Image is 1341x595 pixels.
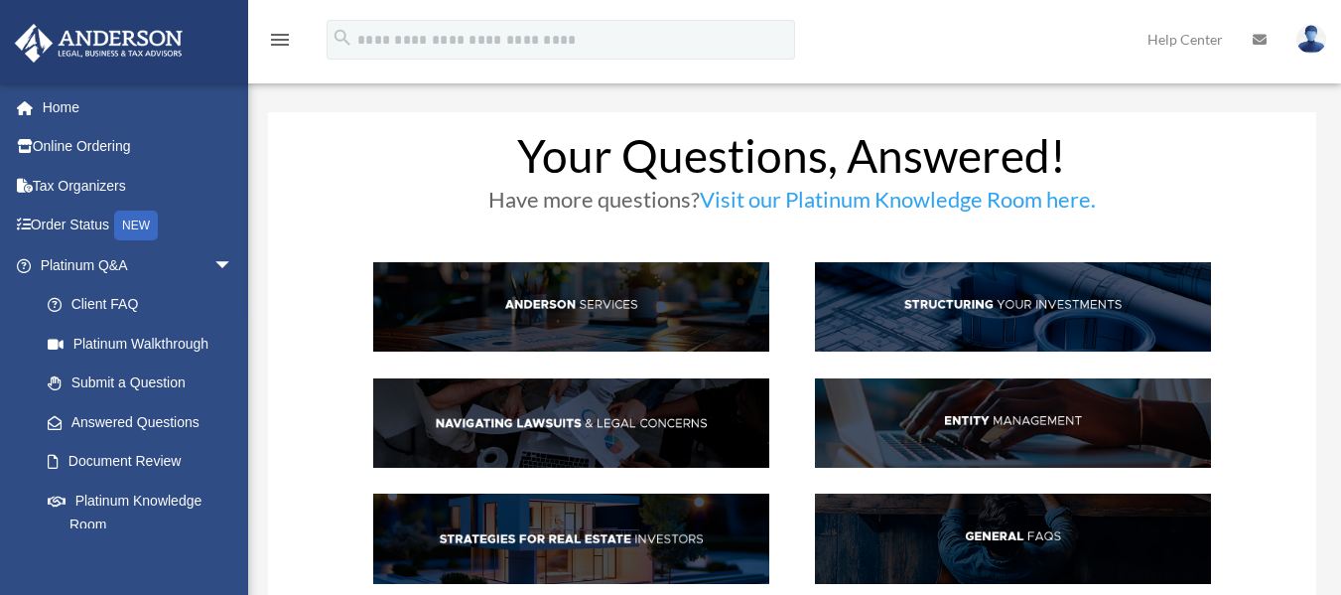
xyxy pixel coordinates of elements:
[373,262,769,352] img: AndServ_hdr
[28,324,263,364] a: Platinum Walkthrough
[373,494,769,583] img: StratsRE_hdr
[28,285,253,325] a: Client FAQ
[700,186,1096,223] a: Visit our Platinum Knowledge Room here.
[28,402,263,442] a: Answered Questions
[268,28,292,52] i: menu
[14,166,263,206] a: Tax Organizers
[373,378,769,468] img: NavLaw_hdr
[14,87,263,127] a: Home
[332,27,353,49] i: search
[213,245,253,286] span: arrow_drop_down
[373,133,1212,189] h1: Your Questions, Answered!
[268,35,292,52] a: menu
[28,364,263,403] a: Submit a Question
[373,189,1212,221] h3: Have more questions?
[114,211,158,240] div: NEW
[14,127,263,167] a: Online Ordering
[28,442,263,482] a: Document Review
[815,262,1211,352] img: StructInv_hdr
[815,494,1211,583] img: GenFAQ_hdr
[1296,25,1326,54] img: User Pic
[815,378,1211,468] img: EntManag_hdr
[9,24,189,63] img: Anderson Advisors Platinum Portal
[14,206,263,246] a: Order StatusNEW
[14,245,263,285] a: Platinum Q&Aarrow_drop_down
[28,481,263,544] a: Platinum Knowledge Room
